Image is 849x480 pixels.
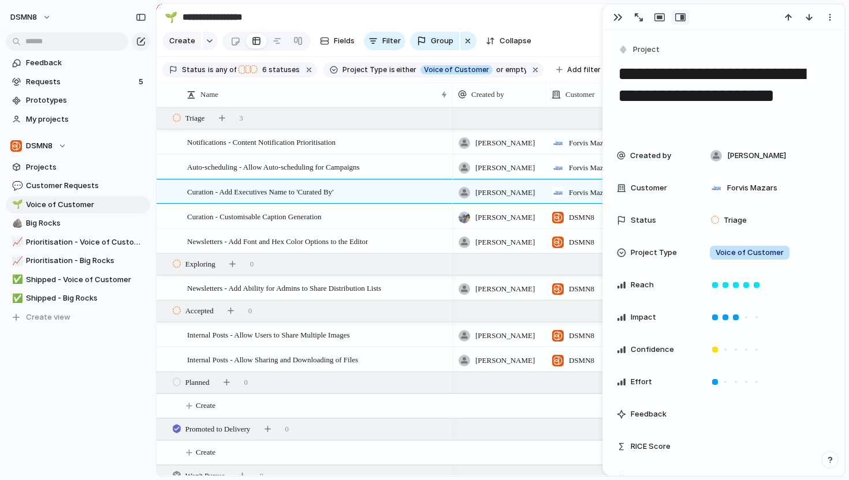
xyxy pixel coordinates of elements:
span: Triage [724,215,747,226]
span: either [395,65,418,75]
span: 5 [139,76,146,88]
span: RICE Score [631,441,671,452]
span: Notifications - Content Notification Prioritisation [187,135,336,148]
span: Create view [26,312,70,323]
button: Collapse [481,32,536,50]
span: 6 [259,65,269,74]
span: Requests [26,76,135,88]
button: 🌱 [162,8,180,27]
span: Prioritisation - Big Rocks [26,255,146,267]
span: 0 [250,258,254,270]
span: DSMN8 [569,237,594,248]
span: [PERSON_NAME] [475,187,535,198]
span: is [389,65,395,75]
button: Create view [6,309,150,326]
a: 📈Prioritisation - Voice of Customer [6,234,150,251]
button: 🌱 [10,199,22,211]
span: Feedback [631,408,666,420]
button: Voice of Customeror empty [418,63,528,76]
span: [PERSON_NAME] [475,355,535,366]
div: ✅ [12,273,20,286]
span: My projects [26,114,146,125]
span: Curation - Customisable Caption Generation [187,209,322,223]
button: Group [410,32,459,50]
a: 🪨Big Rocks [6,215,150,232]
span: Newsletters - Add Font and Hex Color Options to the Editor [187,234,368,247]
span: Triage [185,112,204,124]
a: ✅Shipped - Big Rocks [6,290,150,307]
span: Confidence [631,344,674,355]
button: DSMN8 [6,137,150,155]
span: Created by [630,150,671,162]
span: Status [631,215,656,226]
button: 📈 [10,255,22,267]
span: [PERSON_NAME] [475,137,535,149]
button: Filter [364,32,405,50]
span: [PERSON_NAME] [727,150,786,162]
span: Status [182,65,206,75]
a: ✅Shipped - Voice of Customer [6,271,150,288]
span: Voice of Customer [424,65,489,75]
div: 💬 [12,179,20,193]
button: Create [162,32,201,50]
span: Projects [26,162,146,173]
span: Forvis Mazars [569,187,612,198]
a: 📈Prioritisation - Big Rocks [6,252,150,269]
span: Forvis Mazars [727,182,777,194]
span: Create [196,400,215,411]
div: 📈 [12,254,20,268]
span: Internal Posts - Allow Users to Share Multiple Images [187,328,350,341]
span: Prototypes [26,95,146,106]
span: 0 [285,423,289,435]
span: Forvis Mazars [569,137,612,149]
button: ✅ [10,274,22,286]
span: [PERSON_NAME] [475,162,535,174]
button: 💬 [10,180,22,192]
a: Feedback [6,54,150,72]
span: DSMN8 [10,12,37,23]
span: Curation - Add Executives Name to 'Curated By' [187,185,333,198]
div: 💬Customer Requests [6,177,150,194]
span: Internal Posts - Allow Sharing and Downloading of Files [187,352,358,366]
button: ✅ [10,292,22,304]
span: Filter [382,35,401,47]
span: Prioritisation - Voice of Customer [26,237,146,248]
a: Requests5 [6,73,150,91]
span: DSMN8 [569,330,594,342]
span: Voice of Customer [26,199,146,211]
span: [PERSON_NAME] [475,283,535,295]
span: Group [431,35,453,47]
a: 🌱Voice of Customer [6,196,150,213]
span: [PERSON_NAME] [475,237,535,248]
span: Voice of Customer [716,247,784,258]
button: Add filter [549,62,608,78]
a: Prototypes [6,92,150,109]
button: 6 statuses [237,63,302,76]
span: Big Rocks [26,217,146,229]
span: Project Type [342,65,387,75]
button: Fields [315,32,359,50]
span: statuses [259,65,300,75]
button: DSMN8 [5,8,57,27]
span: Newsletters - Add Ability for Admins to Share Distribution Lists [187,281,381,294]
span: DSMN8 [569,283,594,295]
span: Auto-scheduling - Allow Auto-scheduling for Campaigns [187,160,360,173]
span: Impact [631,312,656,323]
span: [PERSON_NAME] [475,330,535,342]
span: Forvis Mazars [569,162,612,174]
span: 3 [239,112,243,124]
span: Project Type [631,247,677,258]
span: DSMN8 [569,212,594,223]
span: Customer [565,89,595,100]
span: DSMN8 [569,355,594,366]
span: Effort [631,376,652,388]
span: Feedback [26,57,146,69]
span: [PERSON_NAME] [475,212,535,223]
span: Planned [185,377,210,388]
span: Exploring [185,258,215,270]
span: Collapse [500,35,531,47]
span: 0 [248,305,252,317]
